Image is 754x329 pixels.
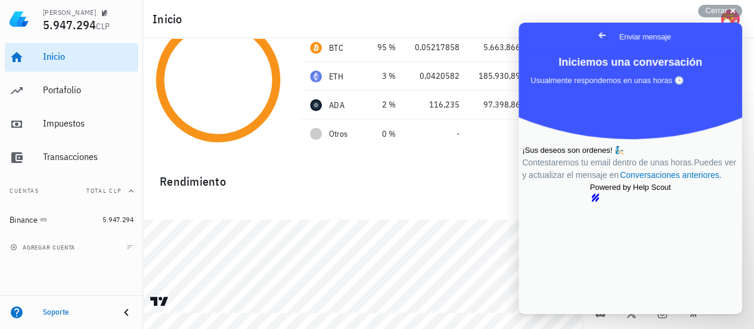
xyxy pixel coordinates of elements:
div: ETH-icon [310,70,322,82]
button: Cerrar [698,5,742,17]
div: Inicio [43,51,134,62]
span: CLP [96,21,110,32]
span: 5.947.294 [103,215,134,224]
span: 5.947.294 [43,17,96,33]
div: 3 % [367,70,396,82]
div: 116,235 [415,99,460,111]
iframe: Help Scout Beacon - Live Chat, Contact Form, and Knowledge Base [519,23,742,314]
div: 0,0420582 [415,70,460,82]
a: Transacciones [5,143,138,172]
div: ADA-icon [310,99,322,111]
span: 5.663.866 [483,42,520,53]
span: 97.398,86 [483,99,520,110]
button: agregar cuenta [7,241,80,253]
div: Transacciones [43,151,134,162]
a: Binance 5.947.294 [5,205,138,234]
a: Portafolio [5,76,138,105]
a: Inicio [5,43,138,72]
div: avatar [721,10,740,29]
div: Soporte [43,308,110,317]
div: Impuestos [43,118,134,129]
span: Otros [329,128,347,140]
div: Rendimiento [150,162,575,191]
span: 185.930,89 [479,70,520,81]
button: CuentasTotal CLP [5,177,138,205]
div: ETH [329,70,343,82]
div: 0,05217858 [415,41,460,54]
h1: Inicio [153,10,187,29]
div: Portafolio [43,84,134,96]
div: Binance [10,215,38,225]
a: Impuestos [5,110,138,139]
div: ADA [329,99,345,111]
div: BTC-icon [310,42,322,54]
span: - [457,128,460,139]
span: Total CLP [86,187,122,195]
div: BTC [329,42,343,54]
img: LedgiFi [10,10,29,29]
div: 2 % [367,99,396,111]
span: Cerrar [705,6,727,15]
div: 0 % [367,128,396,140]
span: agregar cuenta [13,244,75,251]
a: Charting by TradingView [149,296,170,307]
div: 95 % [367,41,396,54]
div: [PERSON_NAME] [43,8,96,17]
